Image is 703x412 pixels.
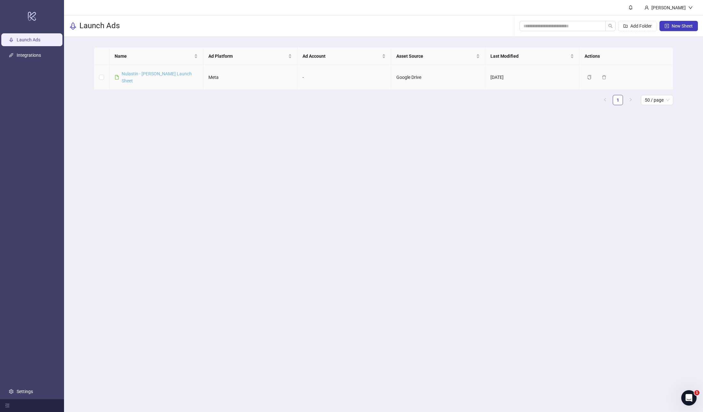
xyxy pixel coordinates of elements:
[17,389,33,394] a: Settings
[115,75,119,80] span: file
[303,53,381,60] span: Ad Account
[688,5,693,10] span: down
[485,65,579,90] td: [DATE]
[396,53,475,60] span: Asset Source
[626,95,636,105] li: Next Page
[109,47,204,65] th: Name
[694,390,699,395] span: 1
[629,98,633,102] span: right
[641,95,673,105] div: Page Size
[649,4,688,11] div: [PERSON_NAME]
[203,65,297,90] td: Meta
[618,21,657,31] button: Add Folder
[203,47,297,65] th: Ad Platform
[208,53,287,60] span: Ad Platform
[490,53,569,60] span: Last Modified
[391,47,485,65] th: Asset Source
[587,75,592,80] span: copy
[485,47,579,65] th: Last Modified
[122,71,192,83] a: Nulastin - [PERSON_NAME] Launch Sheet
[69,22,77,30] span: rocket
[644,5,649,10] span: user
[681,390,697,406] iframe: Intercom live chat
[79,21,120,31] h3: Launch Ads
[297,65,392,90] td: -
[645,95,669,105] span: 50 / page
[600,95,610,105] li: Previous Page
[115,53,193,60] span: Name
[391,65,485,90] td: Google Drive
[613,95,623,105] a: 1
[602,75,606,80] span: delete
[600,95,610,105] button: left
[626,95,636,105] button: right
[5,403,10,408] span: menu-fold
[603,98,607,102] span: left
[297,47,392,65] th: Ad Account
[659,21,698,31] button: New Sheet
[672,23,693,29] span: New Sheet
[17,37,40,42] a: Launch Ads
[665,24,669,28] span: plus-square
[17,53,41,58] a: Integrations
[579,47,674,65] th: Actions
[628,5,633,10] span: bell
[608,24,613,28] span: search
[623,24,628,28] span: folder-add
[630,23,652,29] span: Add Folder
